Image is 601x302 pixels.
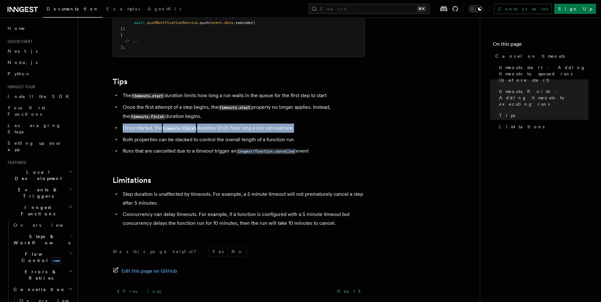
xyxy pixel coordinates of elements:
span: timeouts.finish - Adding timeouts to executing runs [499,88,588,107]
span: Flow Control [11,251,69,264]
span: Steps & Workflows [11,233,70,246]
span: Cancel on timeouts [495,53,565,59]
code: inngest/function.cancelled [236,149,296,154]
a: Overview [11,219,74,231]
span: await [134,20,145,25]
li: The duration limits how long a run waits in the queue for the first step to start [121,91,365,100]
span: Leveraging Steps [8,123,61,134]
a: Edit this page on GitHub [113,267,177,276]
a: Tips [113,77,127,86]
li: Step duration is unaffected by timeouts. For example, a 5 minute timeout will not prematurely can... [121,190,365,207]
span: .push [198,20,209,25]
a: Contact sales [494,4,552,14]
span: Overview [14,223,79,228]
a: Limitations [497,121,588,132]
h4: On this page [493,40,588,50]
span: Node.js [8,60,38,65]
a: Limitations [113,176,151,185]
span: Your first Functions [8,105,45,117]
p: Was this page helpful? [113,248,201,255]
li: Runs that are cancelled due to a timeout trigger an event [121,147,365,156]
code: timeouts.finish [162,126,197,131]
button: Search...⌘K [309,4,430,14]
a: Next.js [5,45,74,57]
span: Features [5,160,26,165]
span: Events & Triggers [5,187,69,199]
button: Steps & Workflows [11,231,74,248]
span: Home [8,25,25,32]
a: timeouts.start - Adding timeouts to queued runs (before start) [497,62,588,86]
span: Tips [499,112,515,119]
a: Examples [103,2,144,17]
a: Leveraging Steps [5,120,74,137]
span: } [121,33,123,37]
span: Cancellation [11,286,66,293]
span: ( [209,20,211,25]
span: Errors & Retries [11,269,68,281]
button: Flow Controlnew [11,248,74,266]
a: Python [5,68,74,79]
span: Install the SDK [8,94,73,99]
span: }) [121,26,125,31]
a: Node.js [5,57,74,68]
span: . [222,20,224,25]
button: Inngest Functions [5,202,74,219]
button: Events & Triggers [5,184,74,202]
a: Sign Up [554,4,596,14]
span: // ... [125,39,138,43]
span: Inngest tour [5,84,35,90]
span: Inngest Functions [5,204,68,217]
span: event [211,20,222,25]
li: Once the first attempt of a step begins, the property no longer applies. Instead, the duration be... [121,103,365,121]
li: Concurrency can delay timeouts. For example, if a function is configured with a 5 minute timeout ... [121,210,365,228]
button: Cancellation [11,284,74,295]
span: Next.js [8,49,38,54]
a: Next [333,286,365,297]
a: Your first Functions [5,102,74,120]
button: Yes [209,247,227,256]
a: Home [5,23,74,34]
span: Limitations [499,124,545,130]
span: Edit this page on GitHub [121,267,177,276]
span: Examples [106,6,140,11]
span: Quick start [5,39,32,44]
span: data [224,20,233,25]
a: Setting up your app [5,137,74,155]
span: Python [8,71,31,76]
button: Toggle dark mode [468,5,484,13]
span: timeouts.start - Adding timeouts to queued runs (before start) [499,64,588,83]
a: AgentKit [144,2,185,17]
kbd: ⌘K [417,6,426,12]
a: Previous [113,286,165,297]
a: Tips [497,110,588,121]
a: Cancel on timeouts [493,50,588,62]
span: Documentation [47,6,99,11]
li: Once started, the duration limits how long a run can execute [121,124,365,133]
a: Documentation [43,2,103,18]
span: .reminder) [233,20,255,25]
button: No [228,247,247,256]
a: inngest/function.cancelled [236,148,296,154]
a: timeouts.finish - Adding timeouts to executing runs [497,86,588,110]
code: timeouts.start [218,105,251,110]
span: AgentKit [148,6,181,11]
span: new [51,257,62,264]
span: Local Development [5,169,69,182]
code: timeouts.finish [130,114,165,119]
span: ); [121,45,125,49]
span: Setting up your app [8,141,62,152]
span: pushNotificationService [147,20,198,25]
a: Install the SDK [5,91,74,102]
code: timeouts.start [131,93,164,99]
li: Both properties can be stacked to control the overall length of a function run [121,135,365,144]
button: Errors & Retries [11,266,74,284]
button: Local Development [5,166,74,184]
